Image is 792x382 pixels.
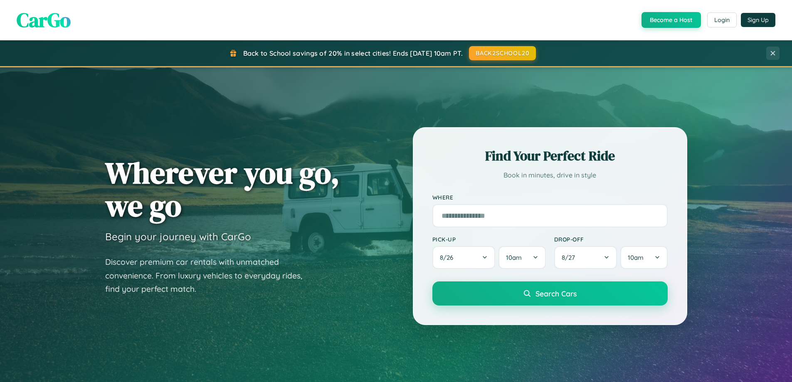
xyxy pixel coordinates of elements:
button: Become a Host [641,12,701,28]
span: 10am [628,254,644,261]
p: Discover premium car rentals with unmatched convenience. From luxury vehicles to everyday rides, ... [105,255,313,296]
h2: Find Your Perfect Ride [432,147,668,165]
label: Pick-up [432,236,546,243]
span: 10am [506,254,522,261]
button: 8/27 [554,246,617,269]
h1: Wherever you go, we go [105,156,340,222]
button: 10am [620,246,667,269]
span: 8 / 27 [562,254,579,261]
button: Login [707,12,737,27]
button: Sign Up [741,13,775,27]
span: Back to School savings of 20% in select cities! Ends [DATE] 10am PT. [243,49,463,57]
h3: Begin your journey with CarGo [105,230,251,243]
span: 8 / 26 [440,254,457,261]
button: 8/26 [432,246,496,269]
p: Book in minutes, drive in style [432,169,668,181]
label: Drop-off [554,236,668,243]
span: Search Cars [535,289,577,298]
span: CarGo [17,6,71,34]
button: BACK2SCHOOL20 [469,46,536,60]
label: Where [432,194,668,201]
button: 10am [498,246,545,269]
button: Search Cars [432,281,668,306]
